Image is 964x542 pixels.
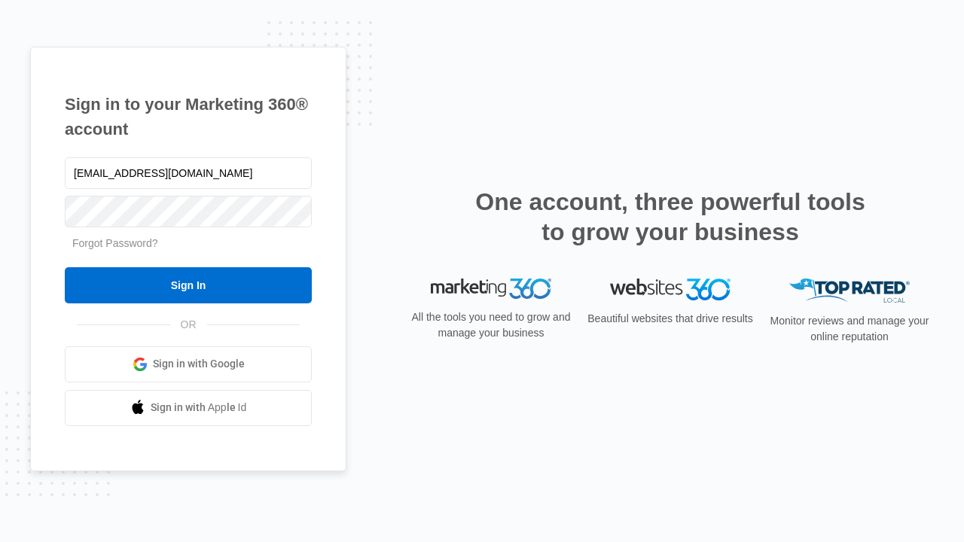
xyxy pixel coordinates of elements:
[471,187,870,247] h2: One account, three powerful tools to grow your business
[72,237,158,249] a: Forgot Password?
[65,92,312,142] h1: Sign in to your Marketing 360® account
[65,346,312,382] a: Sign in with Google
[789,279,910,303] img: Top Rated Local
[765,313,934,345] p: Monitor reviews and manage your online reputation
[65,157,312,189] input: Email
[170,317,207,333] span: OR
[610,279,731,300] img: Websites 360
[65,267,312,303] input: Sign In
[151,400,247,416] span: Sign in with Apple Id
[431,279,551,300] img: Marketing 360
[153,356,245,372] span: Sign in with Google
[586,311,755,327] p: Beautiful websites that drive results
[65,390,312,426] a: Sign in with Apple Id
[407,309,575,341] p: All the tools you need to grow and manage your business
